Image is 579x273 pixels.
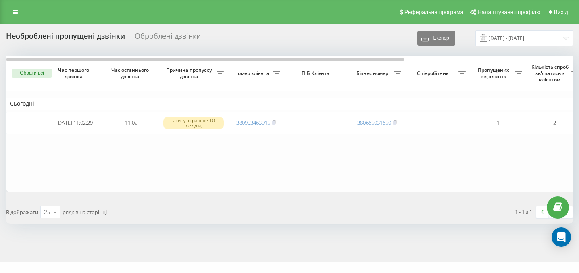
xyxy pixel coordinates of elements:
span: Час останнього дзвінка [109,67,153,79]
button: Обрати всі [12,69,52,78]
td: 11:02 [103,112,159,134]
span: рядків на сторінці [62,208,107,216]
td: [DATE] 11:02:29 [46,112,103,134]
div: Open Intercom Messenger [552,227,571,247]
a: 380933463915 [236,119,270,126]
div: 25 [44,208,50,216]
span: Реферальна програма [404,9,464,15]
button: Експорт [417,31,455,46]
span: Номер клієнта [232,70,273,77]
span: Кількість спроб зв'язатись з клієнтом [530,64,571,83]
span: Співробітник [409,70,458,77]
a: 380665031650 [357,119,391,126]
span: Час першого дзвінка [53,67,96,79]
div: 1 - 1 з 1 [515,208,532,216]
div: Скинуто раніше 10 секунд [163,117,224,129]
span: Вихід [554,9,568,15]
span: Налаштування профілю [477,9,540,15]
span: Бізнес номер [353,70,394,77]
td: 1 [470,112,526,134]
span: Причина пропуску дзвінка [163,67,217,79]
span: ПІБ Клієнта [291,70,342,77]
div: Необроблені пропущені дзвінки [6,32,125,44]
span: Пропущених від клієнта [474,67,515,79]
span: Відображати [6,208,38,216]
div: Оброблені дзвінки [135,32,201,44]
